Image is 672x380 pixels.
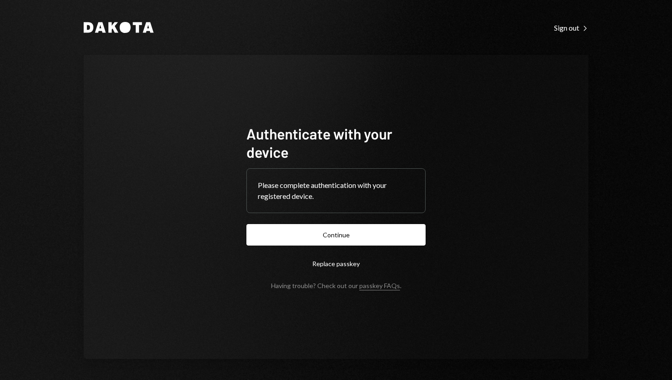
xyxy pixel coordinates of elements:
[258,180,414,202] div: Please complete authentication with your registered device.
[554,22,588,32] a: Sign out
[359,282,400,290] a: passkey FAQs
[554,23,588,32] div: Sign out
[246,253,426,274] button: Replace passkey
[246,124,426,161] h1: Authenticate with your device
[246,224,426,246] button: Continue
[271,282,401,289] div: Having trouble? Check out our .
